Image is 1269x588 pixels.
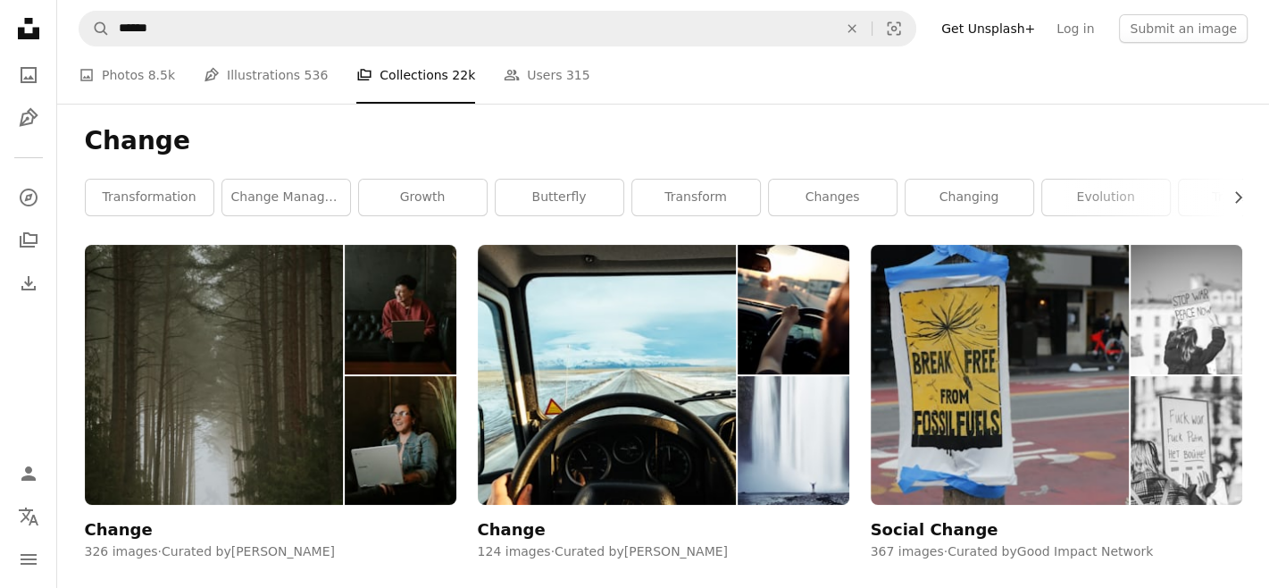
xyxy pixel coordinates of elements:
img: photo-1543269664-02e941c052f7 [345,376,455,506]
a: evolution [1042,180,1170,215]
button: Search Unsplash [79,12,110,46]
img: photo-1543269664-7eef42226a21 [345,245,455,374]
a: Photos 8.5k [79,46,175,104]
img: photo-1524645343120-a4ae9f7d4343 [738,245,848,374]
a: Change [478,245,849,539]
a: changing [906,180,1033,215]
button: Submit an image [1119,14,1248,43]
button: Language [11,499,46,534]
a: Change [85,245,456,539]
div: Social Change [871,519,998,541]
img: photo-1491208962308-993a1c896237 [738,376,848,506]
div: Change [478,519,546,541]
a: Home — Unsplash [11,11,46,50]
a: Illustrations 536 [204,46,328,104]
div: 367 images · Curated by Good Impact Network [871,543,1242,561]
span: 536 [305,65,329,85]
span: 315 [566,65,590,85]
button: scroll list to the right [1222,180,1242,215]
a: Log in / Sign up [11,456,46,491]
a: Download History [11,265,46,301]
span: 8.5k [148,65,175,85]
a: Photos [11,57,46,93]
h1: Change [85,125,1242,157]
form: Find visuals sitewide [79,11,916,46]
a: Illustrations [11,100,46,136]
button: Menu [11,542,46,577]
a: transformation [86,180,213,215]
img: photo-1646087441372-7c5b722f3790 [1131,376,1241,506]
button: Visual search [872,12,915,46]
button: Clear [832,12,872,46]
img: photo-1646134743747-851c43ce7f22 [1131,245,1241,374]
a: Explore [11,180,46,215]
img: photo-1606731635773-e7e70fcae11a [85,245,344,505]
a: Social Change [871,245,1242,539]
a: change management [222,180,350,215]
a: Get Unsplash+ [931,14,1046,43]
a: growth [359,180,487,215]
a: Collections [11,223,46,258]
a: transform [632,180,760,215]
a: changes [769,180,897,215]
img: photo-1515005089749-e950d6a164b1 [478,245,737,505]
a: Log in [1046,14,1105,43]
img: photo-1596361122155-03efe15caea9 [871,245,1130,505]
div: 124 images · Curated by [PERSON_NAME] [478,543,849,561]
a: Users 315 [504,46,589,104]
div: 326 images · Curated by [PERSON_NAME] [85,543,456,561]
div: Change [85,519,153,541]
a: butterfly [496,180,623,215]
